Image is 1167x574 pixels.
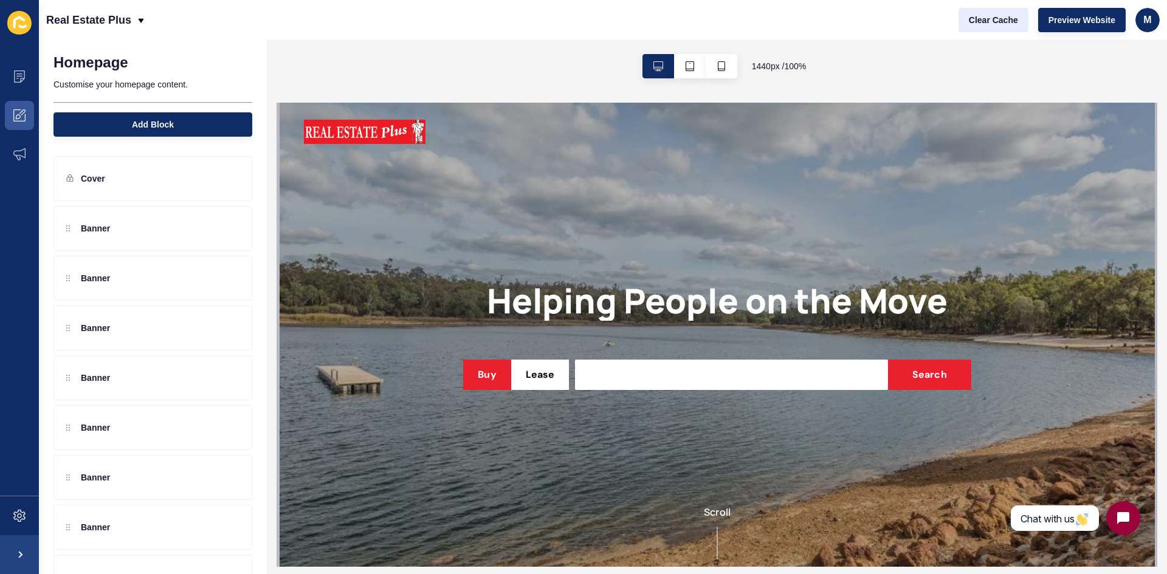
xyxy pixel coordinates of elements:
h1: Homepage [53,54,128,71]
p: Customise your homepage content. [53,71,252,98]
p: Cover [81,173,105,185]
p: Banner [81,372,110,384]
p: Banner [81,272,110,284]
span: Preview Website [1048,14,1115,26]
p: Real Estate Plus [46,5,131,35]
span: Clear Cache [969,14,1018,26]
button: Preview Website [1038,8,1126,32]
p: Banner [81,471,110,483]
h1: Helping People on the Move [207,177,668,218]
p: Banner [81,422,110,434]
button: Add Block [53,112,252,137]
button: Buy [184,257,231,287]
img: Real Estate Plus Logo [24,12,146,46]
p: Banner [81,222,110,234]
p: Banner [81,322,110,334]
button: Clear Cache [959,8,1028,32]
button: Lease [232,257,289,287]
span: Add Block [132,118,174,131]
div: Scroll [5,402,870,457]
p: Banner [81,521,110,533]
span: m [1143,14,1151,26]
span: 1440 px / 100 % [752,60,807,72]
button: Search [608,257,691,287]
